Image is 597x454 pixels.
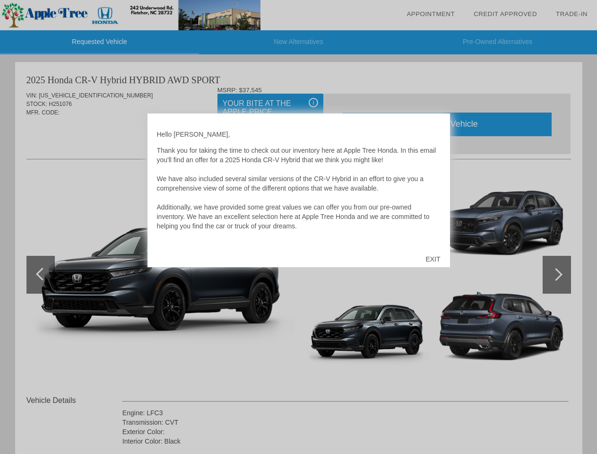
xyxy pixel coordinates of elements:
a: Trade-In [556,10,588,17]
a: Appointment [407,10,455,17]
a: Credit Approved [474,10,537,17]
div: EXIT [416,245,450,273]
p: Thank you for taking the time to check out our inventory here at Apple Tree Honda. In this email ... [157,146,441,240]
p: Hello [PERSON_NAME], [157,130,441,139]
